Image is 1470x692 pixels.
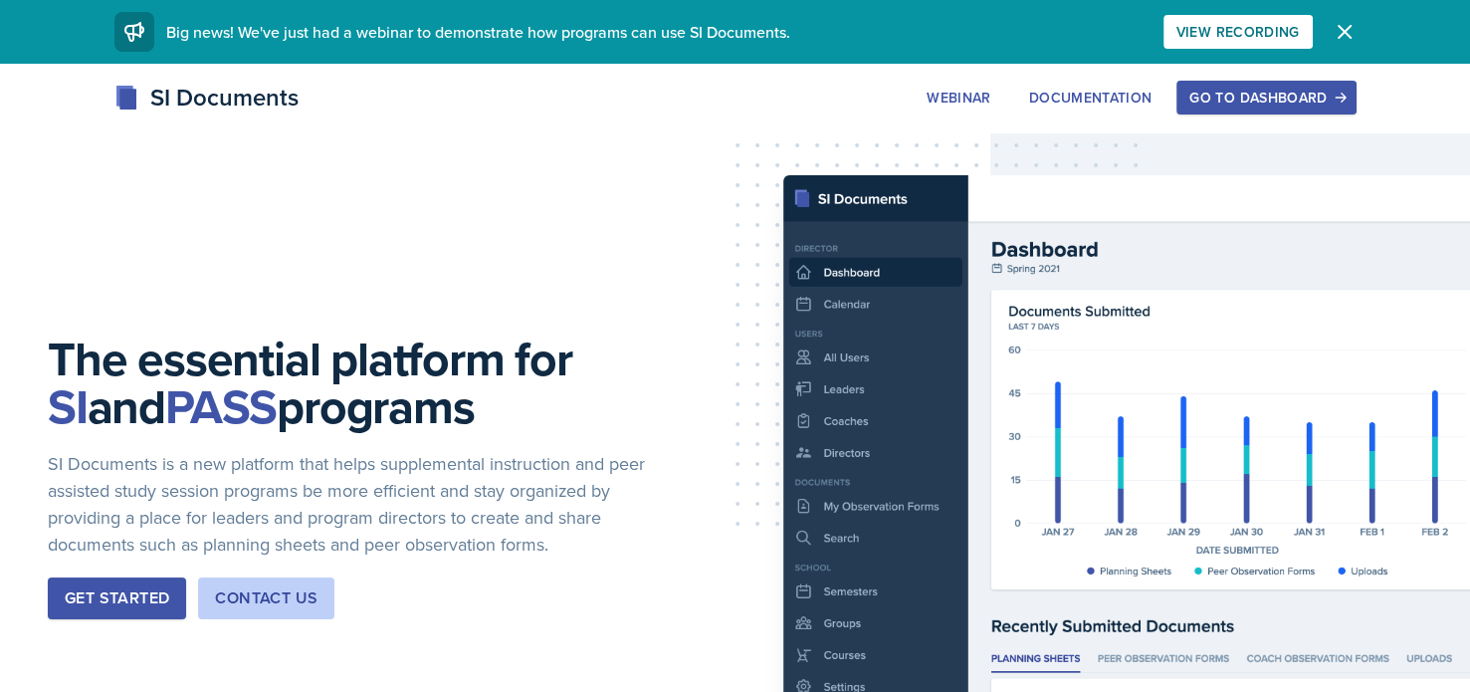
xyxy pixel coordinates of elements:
[1176,81,1356,115] button: Go to Dashboard
[114,80,299,115] div: SI Documents
[1189,90,1343,106] div: Go to Dashboard
[1176,24,1300,40] div: View Recording
[198,577,334,619] button: Contact Us
[927,90,990,106] div: Webinar
[166,21,790,43] span: Big news! We've just had a webinar to demonstrate how programs can use SI Documents.
[914,81,1003,115] button: Webinar
[1163,15,1313,49] button: View Recording
[215,586,317,610] div: Contact Us
[1029,90,1153,106] div: Documentation
[65,586,169,610] div: Get Started
[1016,81,1165,115] button: Documentation
[48,577,186,619] button: Get Started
